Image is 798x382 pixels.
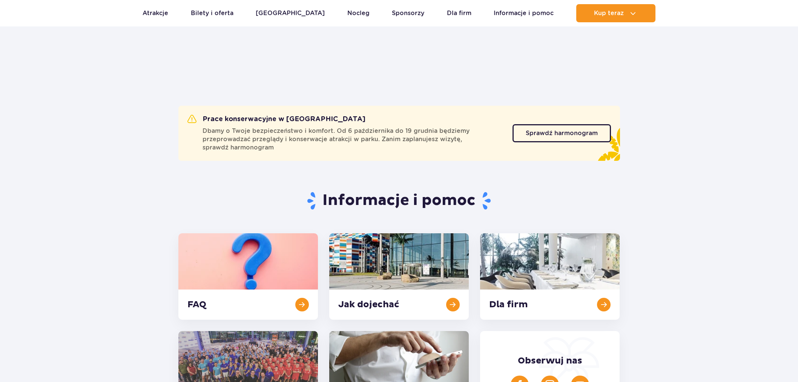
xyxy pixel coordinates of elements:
a: Sprawdź harmonogram [513,124,611,142]
span: Dbamy o Twoje bezpieczeństwo i komfort. Od 6 października do 19 grudnia będziemy przeprowadzać pr... [203,127,503,152]
a: Atrakcje [143,4,168,22]
a: Nocleg [347,4,370,22]
span: Kup teraz [594,10,624,17]
a: Dla firm [447,4,471,22]
span: Obserwuj nas [518,355,582,367]
button: Kup teraz [576,4,655,22]
span: Sprawdź harmonogram [526,130,598,136]
a: Bilety i oferta [191,4,233,22]
a: Sponsorzy [392,4,424,22]
h2: Prace konserwacyjne w [GEOGRAPHIC_DATA] [187,115,365,124]
h1: Informacje i pomoc [178,191,620,211]
a: Informacje i pomoc [494,4,554,22]
a: [GEOGRAPHIC_DATA] [256,4,325,22]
